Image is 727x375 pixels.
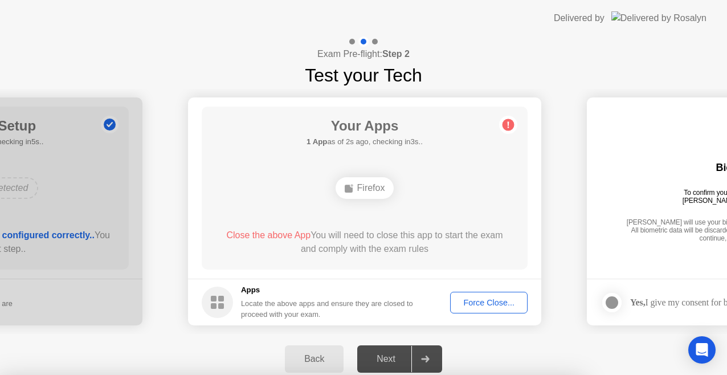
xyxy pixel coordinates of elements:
h1: Your Apps [307,116,423,136]
div: Force Close... [454,298,524,307]
span: Close the above App [226,230,311,240]
div: Firefox [336,177,394,199]
div: Delivered by [554,11,605,25]
div: Back [288,354,340,364]
h5: Apps [241,284,414,296]
div: You will need to close this app to start the exam and comply with the exam rules [218,229,512,256]
h5: as of 2s ago, checking in3s.. [307,136,423,148]
h4: Exam Pre-flight: [317,47,410,61]
h1: Test your Tech [305,62,422,89]
div: Open Intercom Messenger [688,336,716,364]
img: Delivered by Rosalyn [611,11,706,25]
div: Next [361,354,411,364]
div: Locate the above apps and ensure they are closed to proceed with your exam. [241,298,414,320]
b: Step 2 [382,49,410,59]
strong: Yes, [630,297,645,307]
b: 1 App [307,137,327,146]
